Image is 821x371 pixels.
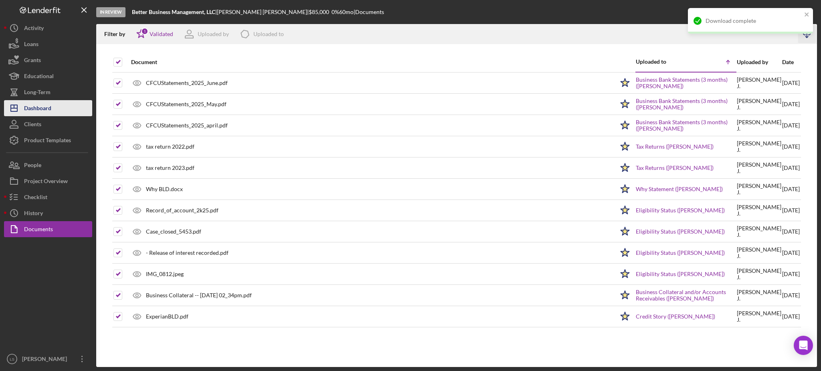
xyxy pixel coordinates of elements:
div: Long-Term [24,84,51,102]
div: tax return 2023.pdf [146,165,194,171]
div: Validated [150,31,173,37]
div: Uploaded to [253,31,284,37]
div: CFCUStatements_2025_June.pdf [146,80,228,86]
div: People [24,157,41,175]
div: Product Templates [24,132,71,150]
div: Documents [24,221,53,239]
a: Business Bank Statements (3 months) ([PERSON_NAME]) [636,77,736,89]
button: close [804,11,810,19]
div: [DATE] [782,137,800,157]
div: Case_closed_5453.pdf [146,228,201,235]
button: Long-Term [4,84,92,100]
div: [PERSON_NAME] J . [737,289,781,302]
a: Credit Story ([PERSON_NAME]) [636,313,715,320]
button: LS[PERSON_NAME] [4,351,92,367]
div: [PERSON_NAME] J . [737,98,781,111]
button: Checklist [4,189,92,205]
div: Uploaded to [636,58,686,65]
div: Educational [24,68,54,86]
div: [PERSON_NAME] J . [737,310,781,323]
div: Dashboard [24,100,51,118]
div: [DATE] [782,285,800,305]
div: [PERSON_NAME] J . [737,119,781,132]
div: IMG_0812.jpeg [146,271,184,277]
div: Uploaded by [737,59,781,65]
div: 1 [141,28,148,35]
div: | [132,9,217,15]
b: Better Business Management, LLC [132,8,215,15]
button: Documents [4,221,92,237]
div: [DATE] [782,264,800,284]
div: 0 % [332,9,339,15]
div: Clients [24,116,41,134]
div: [DATE] [782,306,800,327]
div: Uploaded by [198,31,229,37]
button: Loans [4,36,92,52]
div: Date [782,59,800,65]
a: Eligibility Status ([PERSON_NAME]) [636,228,725,235]
a: Eligibility Status ([PERSON_NAME]) [636,250,725,256]
div: [PERSON_NAME] [PERSON_NAME] | [217,9,309,15]
div: History [24,205,43,223]
div: [DATE] [782,179,800,199]
div: tax return 2022.pdf [146,143,194,150]
button: Dashboard [4,100,92,116]
div: Loans [24,36,38,54]
a: Tax Returns ([PERSON_NAME]) [636,143,714,150]
div: [PERSON_NAME] J . [737,140,781,153]
div: CFCUStatements_2025_april.pdf [146,122,228,129]
a: Eligibility Status ([PERSON_NAME]) [636,271,725,277]
div: CFCUStatements_2025_May.pdf [146,101,226,107]
a: Business Collateral and/or Accounts Receivables ([PERSON_NAME]) [636,289,736,302]
button: Grants [4,52,92,68]
div: Document [131,59,614,65]
button: Activity [4,20,92,36]
div: Why BLD.docx [146,186,183,192]
div: Open Intercom Messenger [794,336,813,355]
div: Download complete [706,18,802,24]
div: [PERSON_NAME] J . [737,161,781,174]
button: People [4,157,92,173]
div: [DATE] [782,73,800,93]
div: Business Collateral -- [DATE] 02_34pm.pdf [146,292,252,298]
div: | Documents [354,9,384,15]
div: [PERSON_NAME] J . [737,225,781,238]
span: $85,000 [309,8,329,15]
div: Activity [24,20,44,38]
div: [DATE] [782,94,800,114]
button: History [4,205,92,221]
div: Grants [24,52,41,70]
div: [DATE] [782,200,800,220]
div: [DATE] [782,222,800,242]
div: [DATE] [782,115,800,135]
div: [PERSON_NAME] J . [737,77,781,89]
a: Business Bank Statements (3 months) ([PERSON_NAME]) [636,98,736,111]
button: Project Overview [4,173,92,189]
button: Clients [4,116,92,132]
text: LS [10,357,14,361]
a: Business Bank Statements (3 months) ([PERSON_NAME]) [636,119,736,132]
div: - Release of interest recorded.pdf [146,250,229,256]
div: ExperianBLD.pdf [146,313,188,320]
div: 60 mo [339,9,354,15]
a: Tax Returns ([PERSON_NAME]) [636,165,714,171]
div: [PERSON_NAME] J . [737,268,781,280]
button: Product Templates [4,132,92,148]
div: [PERSON_NAME] [20,351,72,369]
div: [DATE] [782,158,800,178]
a: Eligibility Status ([PERSON_NAME]) [636,207,725,214]
div: [PERSON_NAME] J . [737,246,781,259]
div: Checklist [24,189,47,207]
a: Educational [4,68,92,84]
